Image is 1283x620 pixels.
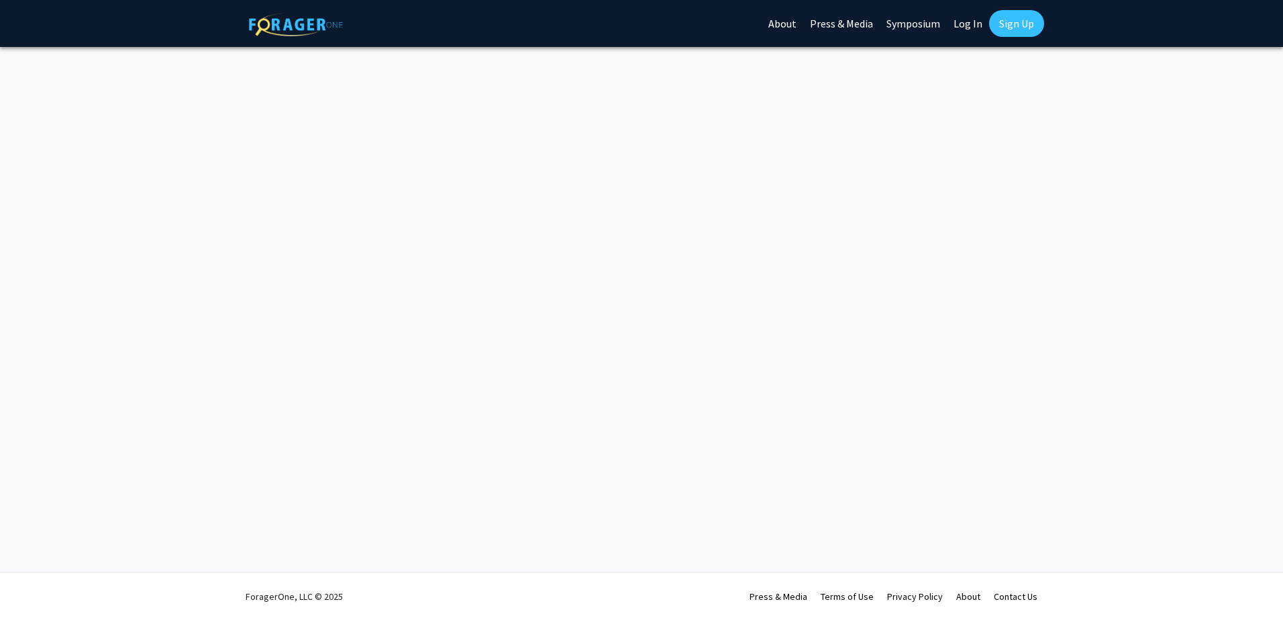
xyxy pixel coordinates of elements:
[887,590,943,603] a: Privacy Policy
[956,590,980,603] a: About
[249,13,343,36] img: ForagerOne Logo
[750,590,807,603] a: Press & Media
[246,573,343,620] div: ForagerOne, LLC © 2025
[994,590,1037,603] a: Contact Us
[821,590,874,603] a: Terms of Use
[989,10,1044,37] a: Sign Up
